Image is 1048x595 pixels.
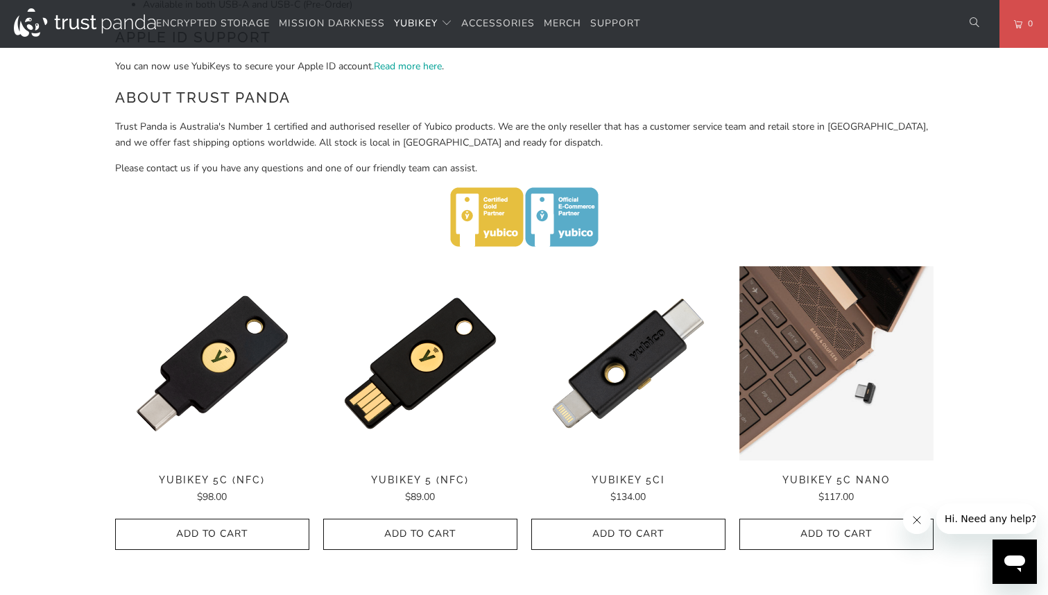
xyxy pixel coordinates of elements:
img: YubiKey 5C (NFC) - Trust Panda [115,266,309,460]
span: Add to Cart [338,528,503,540]
span: $117.00 [818,490,854,503]
summary: YubiKey [394,8,452,40]
img: YubiKey 5 (NFC) - Trust Panda [323,266,517,460]
span: Add to Cart [546,528,711,540]
a: YubiKey 5C (NFC) - Trust Panda YubiKey 5C (NFC) - Trust Panda [115,266,309,460]
span: YubiKey [394,17,438,30]
button: Add to Cart [739,519,934,550]
span: $89.00 [405,490,435,503]
span: YubiKey 5 (NFC) [323,474,517,486]
p: Trust Panda is Australia's Number 1 certified and authorised reseller of Yubico products. We are ... [115,119,934,150]
p: You can now use YubiKeys to secure your Apple ID account. . [115,59,934,74]
img: Trust Panda Australia [14,8,156,37]
h2: About Trust Panda [115,87,934,109]
a: Accessories [461,8,535,40]
span: YubiKey 5Ci [531,474,725,486]
button: Add to Cart [115,519,309,550]
img: YubiKey 5C Nano - Trust Panda [739,266,934,460]
span: Merch [544,17,581,30]
button: Add to Cart [323,519,517,550]
a: YubiKey 5 (NFC) $89.00 [323,474,517,505]
span: Encrypted Storage [156,17,270,30]
iframe: Message from company [936,503,1037,534]
a: Merch [544,8,581,40]
span: YubiKey 5C (NFC) [115,474,309,486]
a: YubiKey 5Ci $134.00 [531,474,725,505]
a: YubiKey 5 (NFC) - Trust Panda YubiKey 5 (NFC) - Trust Panda [323,266,517,460]
span: Support [590,17,640,30]
a: Mission Darkness [279,8,385,40]
a: Read more here [374,60,442,73]
a: Support [590,8,640,40]
a: YubiKey 5C Nano - Trust Panda YubiKey 5C Nano - Trust Panda [739,266,934,460]
a: YubiKey 5C (NFC) $98.00 [115,474,309,505]
span: Mission Darkness [279,17,385,30]
span: Add to Cart [754,528,919,540]
img: YubiKey 5Ci - Trust Panda [531,266,725,460]
a: Encrypted Storage [156,8,270,40]
p: Please contact us if you have any questions and one of our friendly team can assist. [115,161,934,176]
nav: Translation missing: en.navigation.header.main_nav [156,8,640,40]
span: $134.00 [610,490,646,503]
a: YubiKey 5C Nano $117.00 [739,474,934,505]
button: Add to Cart [531,519,725,550]
a: YubiKey 5Ci - Trust Panda YubiKey 5Ci - Trust Panda [531,266,725,460]
iframe: Close message [903,506,931,534]
span: Accessories [461,17,535,30]
span: Add to Cart [130,528,295,540]
span: $98.00 [197,490,227,503]
span: YubiKey 5C Nano [739,474,934,486]
span: 0 [1022,16,1033,31]
iframe: Button to launch messaging window [993,540,1037,584]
